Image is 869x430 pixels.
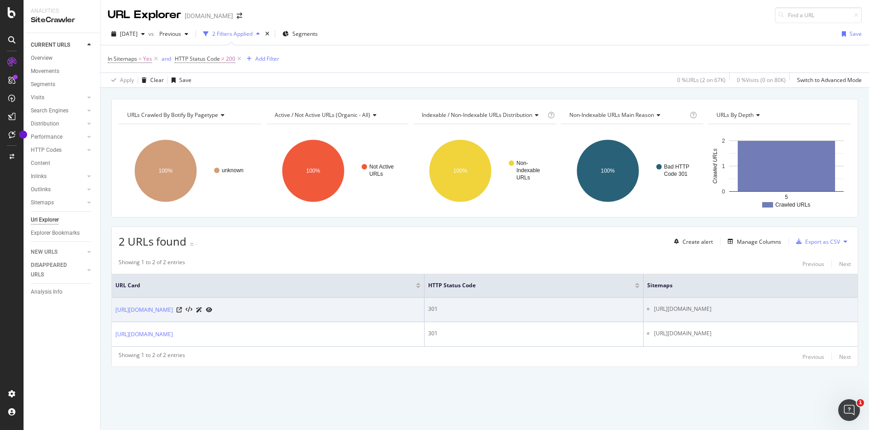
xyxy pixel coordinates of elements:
text: 2 [722,138,725,144]
div: Distribution [31,119,59,129]
div: CURRENT URLS [31,40,70,50]
button: 2 Filters Applied [200,27,263,41]
text: Not Active [369,164,394,170]
div: Tooltip anchor [19,130,27,139]
button: Previous [802,351,824,362]
a: [URL][DOMAIN_NAME] [115,305,173,314]
button: View HTML Source [186,307,192,313]
div: - [196,240,197,248]
text: Code 301 [664,171,688,177]
div: Save [179,76,191,84]
svg: A chart. [119,131,262,210]
span: URL Card [115,281,414,290]
span: URLs by Depth [716,111,754,119]
iframe: Intercom live chat [838,399,860,421]
button: Export as CSV [793,234,840,249]
div: 0 % Visits ( 0 on 80K ) [737,76,786,84]
text: 100% [306,168,320,174]
span: Sitemaps [647,281,840,290]
div: Next [839,260,851,268]
span: Yes [143,53,152,65]
span: Indexable / Non-Indexable URLs distribution [422,111,532,119]
a: Inlinks [31,172,85,181]
a: CURRENT URLS [31,40,85,50]
a: AI Url Details [196,305,202,314]
text: Crawled URLs [712,149,718,184]
button: Apply [108,73,134,87]
li: [URL][DOMAIN_NAME] [654,305,854,313]
div: A chart. [266,131,409,210]
div: Export as CSV [805,238,840,246]
span: 1 [857,399,864,406]
div: Sitemaps [31,198,54,208]
input: Find a URL [775,7,862,23]
div: NEW URLS [31,247,57,257]
div: and [162,55,171,63]
span: Previous [156,30,181,38]
h4: Non-Indexable URLs Main Reason [568,108,688,122]
div: Explorer Bookmarks [31,228,80,238]
a: Visit Online Page [177,307,182,313]
text: Indexable [516,167,540,174]
button: and [162,54,171,63]
h4: Indexable / Non-Indexable URLs Distribution [420,108,546,122]
div: Showing 1 to 2 of 2 entries [119,351,185,362]
text: Bad HTTP [664,164,689,170]
a: DISAPPEARED URLS [31,261,85,280]
button: Segments [279,27,321,41]
a: Segments [31,80,94,89]
a: NEW URLS [31,247,85,257]
span: ≠ [221,55,224,63]
div: Showing 1 to 2 of 2 entries [119,258,185,269]
div: 301 [428,329,640,338]
div: Create alert [683,238,713,246]
button: Save [838,27,862,41]
div: Outlinks [31,185,51,194]
a: Search Engines [31,106,85,116]
a: Content [31,159,94,168]
text: 0 [722,188,725,195]
div: 301 [428,305,640,313]
div: Inlinks [31,172,47,181]
div: Performance [31,132,62,142]
svg: A chart. [413,131,556,210]
a: Sitemaps [31,198,85,208]
div: Manage Columns [737,238,781,246]
div: Analysis Info [31,287,62,297]
span: Segments [292,30,318,38]
span: = [138,55,142,63]
li: [URL][DOMAIN_NAME] [654,329,854,338]
span: Active / Not Active URLs (organic - all) [275,111,370,119]
text: 5 [785,194,788,200]
div: Switch to Advanced Mode [797,76,862,84]
button: Save [168,73,191,87]
a: Movements [31,67,94,76]
button: Clear [138,73,164,87]
svg: A chart. [708,131,851,210]
button: Next [839,351,851,362]
svg: A chart. [561,131,704,210]
text: Non- [516,160,528,166]
button: Next [839,258,851,269]
span: HTTP Status Code [175,55,220,63]
div: Next [839,353,851,361]
div: URL Explorer [108,7,181,23]
div: SiteCrawler [31,15,93,25]
text: Crawled URLs [775,202,810,208]
a: Url Explorer [31,215,94,225]
span: 200 [226,53,235,65]
span: URLs Crawled By Botify By pagetype [127,111,218,119]
span: Non-Indexable URLs Main Reason [569,111,654,119]
button: Create alert [670,234,713,249]
div: Save [850,30,862,38]
div: Search Engines [31,106,68,116]
a: Outlinks [31,185,85,194]
div: Url Explorer [31,215,59,225]
a: HTTP Codes [31,145,85,155]
a: Distribution [31,119,85,129]
text: 100% [159,168,173,174]
div: 2 Filters Applied [212,30,253,38]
